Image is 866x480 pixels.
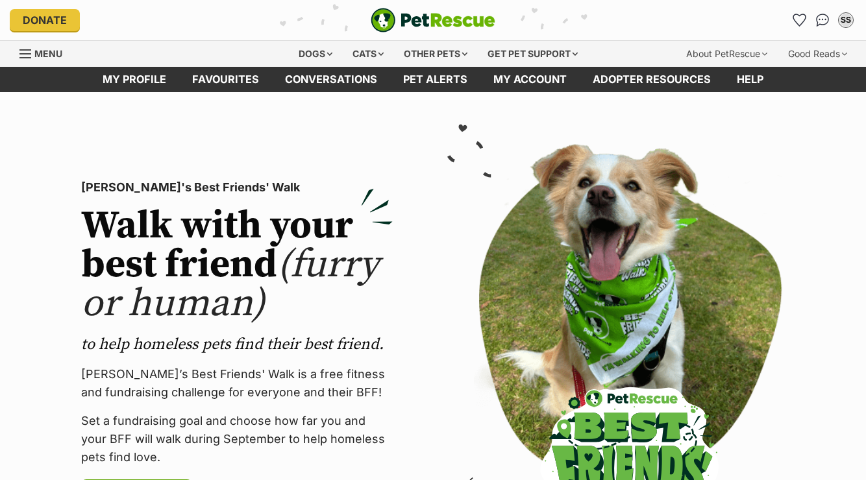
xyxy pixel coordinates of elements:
[371,8,495,32] a: PetRescue
[81,334,393,355] p: to help homeless pets find their best friend.
[812,10,833,30] a: Conversations
[480,67,580,92] a: My account
[81,412,393,466] p: Set a fundraising goal and choose how far you and your BFF will walk during September to help hom...
[81,207,393,324] h2: Walk with your best friend
[290,41,341,67] div: Dogs
[835,10,856,30] button: My account
[81,241,379,328] span: (furry or human)
[677,41,776,67] div: About PetRescue
[371,8,495,32] img: logo-e224e6f780fb5917bec1dbf3a21bbac754714ae5b6737aabdf751b685950b380.svg
[179,67,272,92] a: Favourites
[10,9,80,31] a: Donate
[839,14,852,27] div: SS
[478,41,587,67] div: Get pet support
[580,67,724,92] a: Adopter resources
[789,10,810,30] a: Favourites
[81,365,393,402] p: [PERSON_NAME]’s Best Friends' Walk is a free fitness and fundraising challenge for everyone and t...
[724,67,776,92] a: Help
[343,41,393,67] div: Cats
[34,48,62,59] span: Menu
[816,14,830,27] img: chat-41dd97257d64d25036548639549fe6c8038ab92f7586957e7f3b1b290dea8141.svg
[90,67,179,92] a: My profile
[395,41,476,67] div: Other pets
[19,41,71,64] a: Menu
[81,178,393,197] p: [PERSON_NAME]'s Best Friends' Walk
[779,41,856,67] div: Good Reads
[789,10,856,30] ul: Account quick links
[390,67,480,92] a: Pet alerts
[272,67,390,92] a: conversations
